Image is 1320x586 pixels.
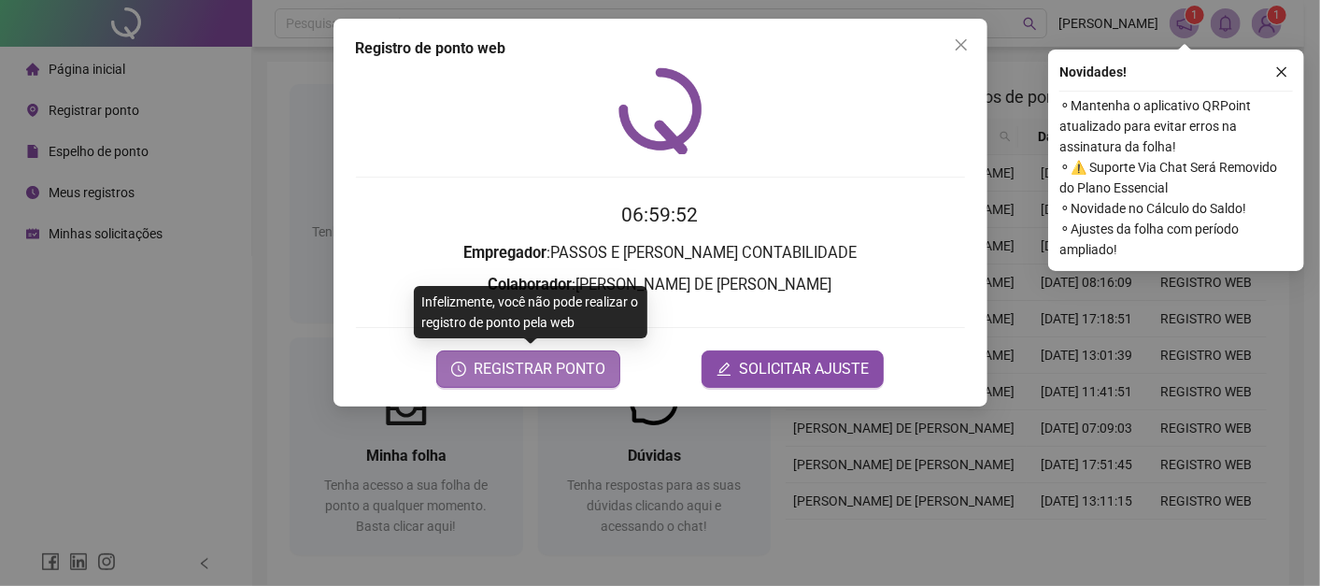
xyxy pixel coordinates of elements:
[451,362,466,377] span: clock-circle
[1059,62,1127,82] span: Novidades !
[1059,198,1293,219] span: ⚬ Novidade no Cálculo do Saldo!
[436,350,620,388] button: REGISTRAR PONTO
[702,350,884,388] button: editSOLICITAR AJUSTE
[618,67,703,154] img: QRPoint
[954,37,969,52] span: close
[622,204,699,226] time: 06:59:52
[1275,65,1288,79] span: close
[1059,95,1293,157] span: ⚬ Mantenha o aplicativo QRPoint atualizado para evitar erros na assinatura da folha!
[739,358,869,380] span: SOLICITAR AJUSTE
[356,241,965,265] h3: : PASSOS E [PERSON_NAME] CONTABILIDADE
[356,37,965,60] div: Registro de ponto web
[1059,219,1293,260] span: ⚬ Ajustes da folha com período ampliado!
[1059,157,1293,198] span: ⚬ ⚠️ Suporte Via Chat Será Removido do Plano Essencial
[474,358,605,380] span: REGISTRAR PONTO
[356,273,965,297] h3: : [PERSON_NAME] DE [PERSON_NAME]
[414,286,647,338] div: Infelizmente, você não pode realizar o registro de ponto pela web
[946,30,976,60] button: Close
[489,276,573,293] strong: Colaborador
[463,244,546,262] strong: Empregador
[717,362,731,377] span: edit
